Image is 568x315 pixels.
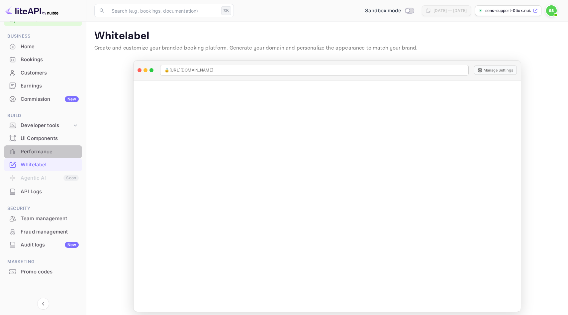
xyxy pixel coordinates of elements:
a: Performance [4,145,82,158]
p: Whitelabel [94,30,560,43]
div: Switch to Production mode [362,7,417,15]
a: Team management [4,212,82,225]
p: Create and customize your branded booking platform. Generate your domain and personalize the appe... [94,44,560,52]
a: Bookings [4,53,82,66]
input: Search (e.g. bookings, documentation) [108,4,219,17]
img: LiteAPI logo [5,5,58,16]
div: ⌘K [221,6,231,15]
div: New [65,242,79,248]
a: Customers [4,67,82,79]
a: Audit logsNew [4,238,82,251]
div: Commission [21,95,79,103]
a: CommissionNew [4,93,82,105]
a: API Logs [4,185,82,198]
div: CommissionNew [4,93,82,106]
span: Security [4,205,82,212]
span: Marketing [4,258,82,265]
div: Bookings [4,53,82,66]
button: Manage Settings [474,66,517,75]
div: Bookings [21,56,79,64]
div: Developer tools [4,120,82,131]
div: API Logs [4,185,82,198]
span: 🔒 [URL][DOMAIN_NAME] [164,67,213,73]
a: UI Components [4,132,82,144]
img: Sens Support [546,5,557,16]
a: Home [4,40,82,53]
div: [DATE] — [DATE] [433,8,467,14]
p: sens-support-0tiox.nui... [485,8,531,14]
div: Fraud management [21,228,79,236]
div: UI Components [21,135,79,142]
div: Whitelabel [21,161,79,169]
div: Developer tools [21,122,72,129]
div: Performance [21,148,79,156]
a: Fraud management [4,226,82,238]
a: Earnings [4,79,82,92]
div: New [65,96,79,102]
a: Whitelabel [4,158,82,171]
div: Audit logs [21,241,79,249]
span: Build [4,112,82,119]
div: UI Components [4,132,82,145]
div: Team management [21,215,79,223]
div: API Logs [21,188,79,196]
a: Promo codes [4,265,82,278]
div: Promo codes [21,268,79,276]
div: Team management [4,212,82,225]
div: Customers [21,69,79,77]
button: Collapse navigation [37,298,49,310]
span: Business [4,33,82,40]
div: Home [21,43,79,51]
div: Earnings [21,82,79,90]
span: Sandbox mode [365,7,401,15]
